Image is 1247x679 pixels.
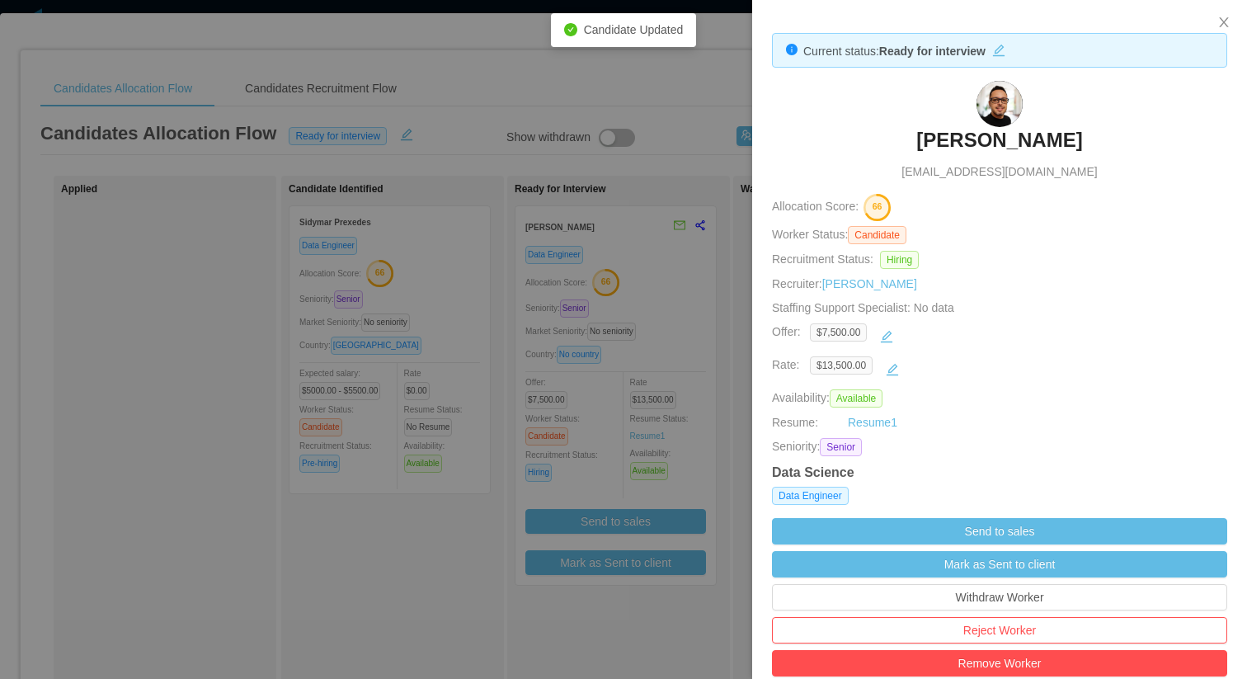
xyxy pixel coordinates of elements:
span: $13,500.00 [810,356,873,375]
span: Worker Status: [772,228,848,241]
button: Send to sales [772,518,1227,545]
button: Mark as Sent to client [772,551,1227,578]
span: [EMAIL_ADDRESS][DOMAIN_NAME] [901,163,1097,181]
i: icon: check-circle [564,23,577,36]
span: Allocation Score: [772,200,859,214]
span: No data [911,301,954,314]
button: Withdraw Worker [772,584,1227,611]
strong: Ready for interview [879,45,986,58]
span: Recruiter: [772,277,917,290]
img: 5747ac30-d92f-11ea-9e34-f57ad269eb9f_68829abb2600e-90w.png [976,81,1023,127]
span: Available [830,389,882,408]
button: Reject Worker [772,617,1227,644]
button: icon: edit [873,323,900,350]
span: Senior [820,438,862,456]
text: 66 [873,202,882,212]
span: Candidate [848,226,906,244]
strong: Data Science [772,465,854,479]
span: Availability: [772,391,889,404]
a: [PERSON_NAME] [822,277,917,290]
button: icon: edit [986,40,1012,57]
i: icon: info-circle [786,44,798,55]
span: Staffing Support Specialist: [772,301,954,314]
span: Data Engineer [772,487,849,505]
a: [PERSON_NAME] [916,127,1082,163]
button: 66 [859,193,892,219]
span: Current status: [803,45,879,58]
span: Hiring [880,251,919,269]
span: Resume: [772,416,818,429]
span: Candidate Updated [584,23,684,36]
button: Remove Worker [772,650,1227,677]
span: Recruitment Status: [772,252,873,266]
h3: [PERSON_NAME] [916,127,1082,153]
span: Seniority: [772,438,820,456]
i: icon: close [1217,16,1231,29]
button: icon: edit [879,356,906,383]
a: Resume1 [848,414,897,431]
span: $7,500.00 [810,323,867,342]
